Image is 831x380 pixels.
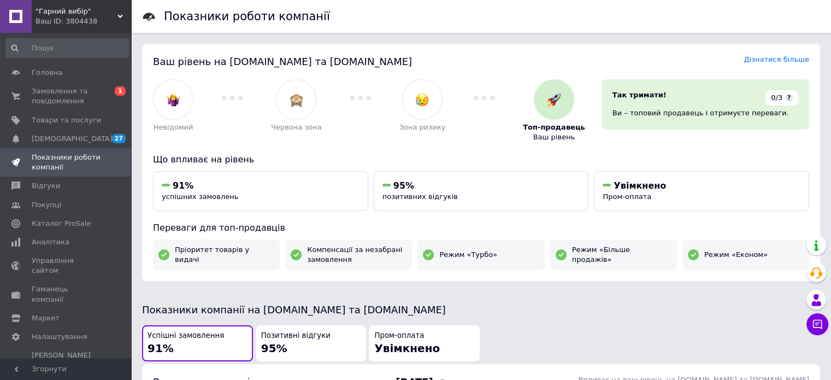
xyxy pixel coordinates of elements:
[533,132,575,142] span: Ваш рівень
[32,68,62,78] span: Головна
[32,284,101,304] span: Гаманець компанії
[612,91,667,99] span: Так тримати!
[307,245,406,265] span: Компенсації за незабрані замовлення
[32,313,60,323] span: Маркет
[5,38,129,58] input: Пошук
[256,325,367,362] button: Позитивні відгуки95%
[153,56,412,67] span: Ваш рівень на [DOMAIN_NAME] та [DOMAIN_NAME]
[112,134,126,143] span: 27
[173,180,193,191] span: 91%
[167,93,180,107] img: :woman-shrugging:
[415,93,429,107] img: :disappointed_relieved:
[547,93,561,107] img: :rocket:
[154,122,193,132] span: Невідомий
[393,180,414,191] span: 95%
[785,94,793,102] span: ?
[36,7,117,16] span: "Гарний вибір"
[32,115,101,125] span: Товари та послуги
[32,153,101,172] span: Показники роботи компанії
[32,86,101,106] span: Замовлення та повідомлення
[744,55,809,63] a: Дізнатися більше
[382,192,458,201] span: позитивних відгуків
[32,200,61,210] span: Покупці
[374,342,440,355] span: Увімкнено
[32,219,91,229] span: Каталог ProSale
[594,171,809,211] button: УвімкненоПром-оплата
[153,154,254,165] span: Що впливає на рівень
[148,342,174,355] span: 91%
[153,223,285,233] span: Переваги для топ-продавців
[806,313,828,335] button: Чат з покупцем
[523,122,585,132] span: Топ-продавець
[142,325,253,362] button: Успішні замовлення91%
[261,342,287,355] span: 95%
[374,331,424,341] span: Пром-оплата
[164,10,330,23] h1: Показники роботи компанії
[399,122,446,132] span: Зона ризику
[115,86,126,96] span: 1
[32,256,101,276] span: Управління сайтом
[290,93,303,107] img: :see_no_evil:
[32,237,69,247] span: Аналітика
[148,331,224,341] span: Успішні замовлення
[32,332,87,342] span: Налаштування
[614,180,666,191] span: Увімкнено
[765,90,798,106] div: 0/3
[261,331,331,341] span: Позитивні відгуки
[603,192,651,201] span: Пром-оплата
[142,304,446,315] span: Показники компанії на [DOMAIN_NAME] та [DOMAIN_NAME]
[612,108,798,118] div: Ви – топовий продавець і отримуєте переваги.
[572,245,671,265] span: Режим «Більше продажів»
[162,192,238,201] span: успішних замовлень
[32,134,113,144] span: [DEMOGRAPHIC_DATA]
[439,250,497,260] span: Режим «Турбо»
[369,325,480,362] button: Пром-оплатаУвімкнено
[271,122,322,132] span: Червона зона
[175,245,274,265] span: Пріоритет товарів у видачі
[704,250,768,260] span: Режим «Економ»
[374,171,589,211] button: 95%позитивних відгуків
[32,181,60,191] span: Відгуки
[36,16,131,26] div: Ваш ID: 3804438
[153,171,368,211] button: 91%успішних замовлень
